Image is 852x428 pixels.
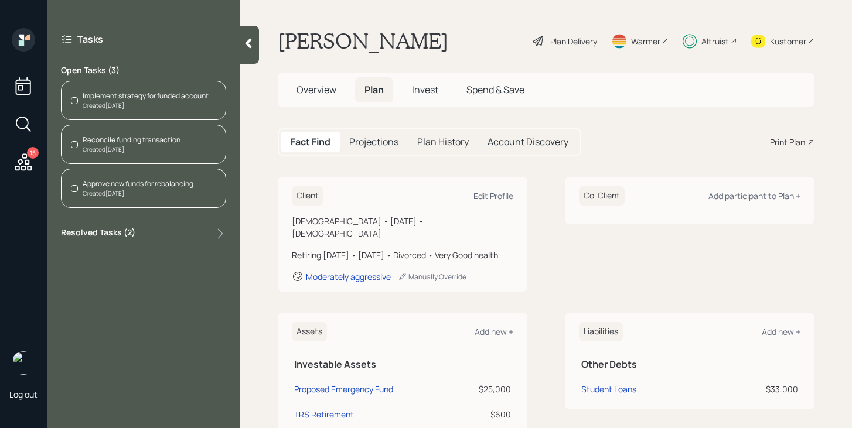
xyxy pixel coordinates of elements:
[83,101,209,110] div: Created [DATE]
[83,189,193,198] div: Created [DATE]
[550,35,597,47] div: Plan Delivery
[466,83,524,96] span: Spend & Save
[9,389,38,400] div: Log out
[364,83,384,96] span: Plan
[579,186,625,206] h6: Co-Client
[77,33,103,46] label: Tasks
[294,359,511,370] h5: Investable Assets
[631,35,660,47] div: Warmer
[718,383,798,395] div: $33,000
[83,91,209,101] div: Implement strategy for funded account
[349,136,398,148] h5: Projections
[770,136,805,148] div: Print Plan
[762,326,800,337] div: Add new +
[701,35,729,47] div: Altruist
[417,136,469,148] h5: Plan History
[475,326,513,337] div: Add new +
[462,383,511,395] div: $25,000
[412,83,438,96] span: Invest
[488,136,568,148] h5: Account Discovery
[306,271,391,282] div: Moderately aggressive
[278,28,448,54] h1: [PERSON_NAME]
[581,383,636,395] div: Student Loans
[61,64,226,76] label: Open Tasks ( 3 )
[581,359,798,370] h5: Other Debts
[61,227,135,241] label: Resolved Tasks ( 2 )
[291,136,330,148] h5: Fact Find
[770,35,806,47] div: Kustomer
[708,190,800,201] div: Add participant to Plan +
[297,83,336,96] span: Overview
[292,186,323,206] h6: Client
[27,147,39,159] div: 15
[294,408,354,420] div: TRS Retirement
[579,322,623,341] h6: Liabilities
[83,179,193,189] div: Approve new funds for rebalancing
[473,190,513,201] div: Edit Profile
[292,322,327,341] h6: Assets
[462,408,511,420] div: $600
[12,351,35,375] img: michael-russo-headshot.png
[292,215,513,239] div: [DEMOGRAPHIC_DATA] • [DATE] • [DEMOGRAPHIC_DATA]
[83,135,180,145] div: Reconcile funding transaction
[83,145,180,154] div: Created [DATE]
[292,249,513,261] div: Retiring [DATE] • [DATE] • Divorced • Very Good health
[294,383,393,395] div: Proposed Emergency Fund
[398,272,466,282] div: Manually Override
